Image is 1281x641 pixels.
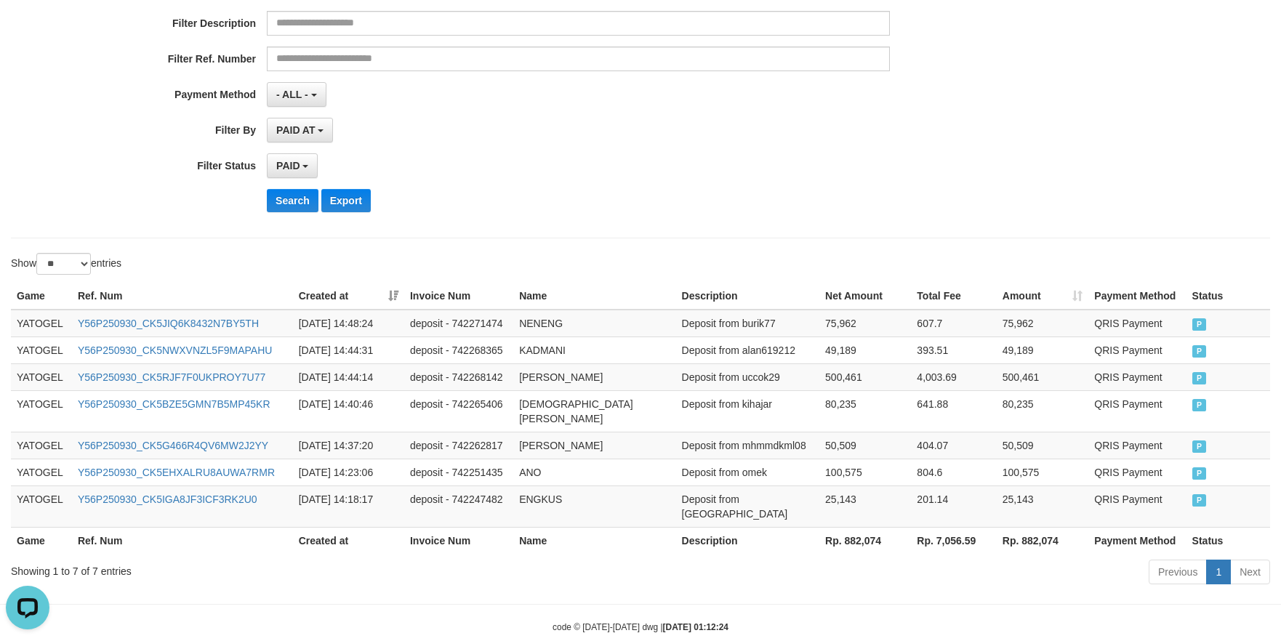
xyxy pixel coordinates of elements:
[404,485,513,527] td: deposit - 742247482
[404,363,513,390] td: deposit - 742268142
[1088,363,1186,390] td: QRIS Payment
[404,432,513,459] td: deposit - 742262817
[819,283,911,310] th: Net Amount
[676,336,820,363] td: Deposit from alan619212
[997,390,1089,432] td: 80,235
[676,432,820,459] td: Deposit from mhmmdkml08
[676,459,820,485] td: Deposit from omek
[78,467,275,478] a: Y56P250930_CK5EHXALRU8AUWA7RMR
[911,485,996,527] td: 201.14
[1088,336,1186,363] td: QRIS Payment
[911,459,996,485] td: 804.6
[404,390,513,432] td: deposit - 742265406
[676,390,820,432] td: Deposit from kihajar
[911,363,996,390] td: 4,003.69
[819,336,911,363] td: 49,189
[11,283,72,310] th: Game
[11,432,72,459] td: YATOGEL
[997,336,1089,363] td: 49,189
[11,485,72,527] td: YATOGEL
[1192,467,1207,480] span: PAID
[513,363,675,390] td: [PERSON_NAME]
[1088,390,1186,432] td: QRIS Payment
[1088,283,1186,310] th: Payment Method
[1192,318,1207,331] span: PAID
[293,390,404,432] td: [DATE] 14:40:46
[1192,494,1207,507] span: PAID
[404,283,513,310] th: Invoice Num
[78,344,272,356] a: Y56P250930_CK5NWXVNZL5F9MAPAHU
[11,253,121,275] label: Show entries
[293,527,404,554] th: Created at
[321,189,371,212] button: Export
[819,310,911,337] td: 75,962
[6,6,49,49] button: Open LiveChat chat widget
[997,485,1089,527] td: 25,143
[293,485,404,527] td: [DATE] 14:18:17
[36,253,91,275] select: Showentries
[404,310,513,337] td: deposit - 742271474
[819,363,911,390] td: 500,461
[78,493,257,505] a: Y56P250930_CK5IGA8JF3ICF3RK2U0
[1088,432,1186,459] td: QRIS Payment
[72,283,293,310] th: Ref. Num
[11,363,72,390] td: YATOGEL
[513,310,675,337] td: NENENG
[819,527,911,554] th: Rp. 882,074
[676,485,820,527] td: Deposit from [GEOGRAPHIC_DATA]
[1088,310,1186,337] td: QRIS Payment
[911,432,996,459] td: 404.07
[1186,527,1270,554] th: Status
[267,82,326,107] button: - ALL -
[676,283,820,310] th: Description
[997,432,1089,459] td: 50,509
[11,336,72,363] td: YATOGEL
[293,283,404,310] th: Created at: activate to sort column ascending
[267,153,318,178] button: PAID
[1230,560,1270,584] a: Next
[997,363,1089,390] td: 500,461
[513,527,675,554] th: Name
[1192,440,1207,453] span: PAID
[276,124,315,136] span: PAID AT
[513,336,675,363] td: KADMANI
[276,89,308,100] span: - ALL -
[1192,399,1207,411] span: PAID
[78,371,265,383] a: Y56P250930_CK5RJF7F0UKPROY7U77
[11,310,72,337] td: YATOGEL
[404,336,513,363] td: deposit - 742268365
[997,283,1089,310] th: Amount: activate to sort column ascending
[911,283,996,310] th: Total Fee
[78,398,270,410] a: Y56P250930_CK5BZE5GMN7B5MP45KR
[676,527,820,554] th: Description
[911,310,996,337] td: 607.7
[267,189,318,212] button: Search
[911,527,996,554] th: Rp. 7,056.59
[819,432,911,459] td: 50,509
[997,527,1089,554] th: Rp. 882,074
[513,485,675,527] td: ENGKUS
[11,527,72,554] th: Game
[293,336,404,363] td: [DATE] 14:44:31
[1149,560,1207,584] a: Previous
[513,459,675,485] td: ANO
[1088,459,1186,485] td: QRIS Payment
[404,527,513,554] th: Invoice Num
[1206,560,1231,584] a: 1
[72,527,293,554] th: Ref. Num
[1192,372,1207,384] span: PAID
[513,390,675,432] td: [DEMOGRAPHIC_DATA][PERSON_NAME]
[1186,283,1270,310] th: Status
[11,390,72,432] td: YATOGEL
[293,310,404,337] td: [DATE] 14:48:24
[997,310,1089,337] td: 75,962
[676,310,820,337] td: Deposit from burik77
[663,622,728,632] strong: [DATE] 01:12:24
[911,336,996,363] td: 393.51
[78,318,259,329] a: Y56P250930_CK5JIQ6K8432N7BY5TH
[911,390,996,432] td: 641.88
[293,363,404,390] td: [DATE] 14:44:14
[293,459,404,485] td: [DATE] 14:23:06
[1192,345,1207,358] span: PAID
[1088,527,1186,554] th: Payment Method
